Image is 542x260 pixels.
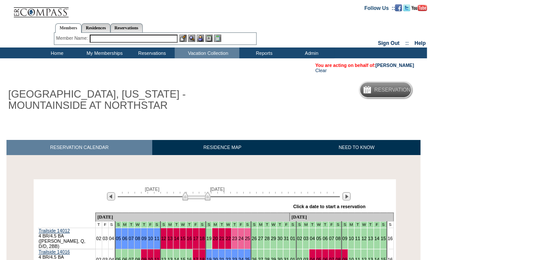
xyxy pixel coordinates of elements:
[147,222,154,228] td: Mountains Mud Season - Fall 2025
[80,48,127,58] td: My Memberships
[188,35,195,42] img: View
[348,222,354,228] td: Mountains Mud Season - Fall 2025
[374,87,440,93] h5: Reservation Calendar
[187,236,192,241] a: 16
[103,236,108,241] a: 03
[354,222,361,228] td: Mountains Mud Season - Fall 2025
[289,213,393,222] td: [DATE]
[214,35,221,42] img: b_calculator.gif
[264,236,269,241] a: 28
[270,222,277,228] td: Mountains Mud Season - Fall 2025
[81,23,110,32] a: Residences
[287,48,334,58] td: Admin
[96,236,101,241] a: 02
[368,236,373,241] a: 13
[226,236,231,241] a: 22
[225,222,232,228] td: Mountains Mud Season - Fall 2025
[316,236,321,241] a: 05
[206,222,212,228] td: Mountains Mud Season - Fall 2025
[174,236,179,241] a: 14
[175,48,239,58] td: Vacation Collection
[161,236,166,241] a: 12
[395,5,402,10] a: Become our fan on Facebook
[200,236,205,241] a: 18
[39,228,70,233] a: Trailside 14012
[245,236,250,241] a: 25
[374,236,379,241] a: 14
[128,222,135,228] td: Mountains Mud Season - Fall 2025
[283,222,289,228] td: Mountains Mud Season - Fall 2025
[207,236,212,241] a: 19
[403,4,410,11] img: Follow us on Twitter
[293,204,366,209] div: Click a date to start a reservation
[179,35,187,42] img: b_edit.gif
[102,222,108,228] td: F
[115,222,122,228] td: Mountains Mud Season - Fall 2025
[167,222,173,228] td: Mountains Mud Season - Fall 2025
[315,63,414,68] span: You are acting on behalf of:
[309,222,316,228] td: Mountains Mud Season - Fall 2025
[95,222,102,228] td: T
[128,236,134,241] a: 07
[238,236,244,241] a: 24
[395,4,402,11] img: Become our fan on Facebook
[381,236,386,241] a: 15
[403,5,410,10] a: Follow us on Twitter
[355,236,360,241] a: 11
[205,35,213,42] img: Reservations
[135,222,141,228] td: Mountains Mud Season - Fall 2025
[197,35,204,42] img: Impersonate
[257,222,264,228] td: Mountains Mud Season - Fall 2025
[109,236,114,241] a: 04
[192,222,199,228] td: Mountains Mud Season - Fall 2025
[160,222,167,228] td: Mountains Mud Season - Fall 2025
[141,236,147,241] a: 09
[180,236,185,241] a: 15
[252,236,257,241] a: 26
[411,5,427,11] img: Subscribe to our YouTube Channel
[373,222,380,228] td: Mountains Mud Season - Fall 2025
[277,236,282,241] a: 30
[342,236,348,241] a: 09
[238,222,244,228] td: Mountains Mud Season - Fall 2025
[328,222,335,228] td: Mountains Mud Season - Fall 2025
[376,63,414,68] a: [PERSON_NAME]
[329,236,334,241] a: 07
[135,236,140,241] a: 08
[271,236,276,241] a: 29
[219,236,224,241] a: 21
[292,140,420,155] a: NEED TO KNOW
[378,40,399,46] a: Sign Out
[405,40,409,46] span: ::
[6,87,200,113] h1: [GEOGRAPHIC_DATA], [US_STATE] - MOUNTAINSIDE AT NORTHSTAR
[296,222,303,228] td: Mountains Mud Season - Fall 2025
[212,222,219,228] td: Mountains Mud Season - Fall 2025
[361,236,367,241] a: 12
[148,236,153,241] a: 10
[322,222,329,228] td: Mountains Mud Season - Fall 2025
[258,236,263,241] a: 27
[411,5,427,10] a: Subscribe to our YouTube Channel
[145,187,160,192] span: [DATE]
[219,222,225,228] td: Mountains Mud Season - Fall 2025
[284,236,289,241] a: 31
[387,222,393,228] td: S
[122,236,127,241] a: 06
[173,222,180,228] td: Mountains Mud Season - Fall 2025
[341,222,348,228] td: Mountains Mud Season - Fall 2025
[39,249,70,254] a: Trailside 14016
[141,222,147,228] td: Mountains Mud Season - Fall 2025
[290,236,295,241] a: 01
[316,222,322,228] td: Mountains Mud Season - Fall 2025
[154,236,160,241] a: 11
[264,222,270,228] td: Mountains Mud Season - Fall 2025
[364,4,395,11] td: Follow Us ::
[244,222,251,228] td: Mountains Mud Season - Fall 2025
[388,236,393,241] a: 16
[232,222,238,228] td: Mountains Mud Season - Fall 2025
[6,140,152,155] a: RESERVATION CALENDAR
[167,236,172,241] a: 13
[380,222,386,228] td: Mountains Mud Season - Fall 2025
[251,222,257,228] td: Mountains Mud Season - Fall 2025
[32,48,80,58] td: Home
